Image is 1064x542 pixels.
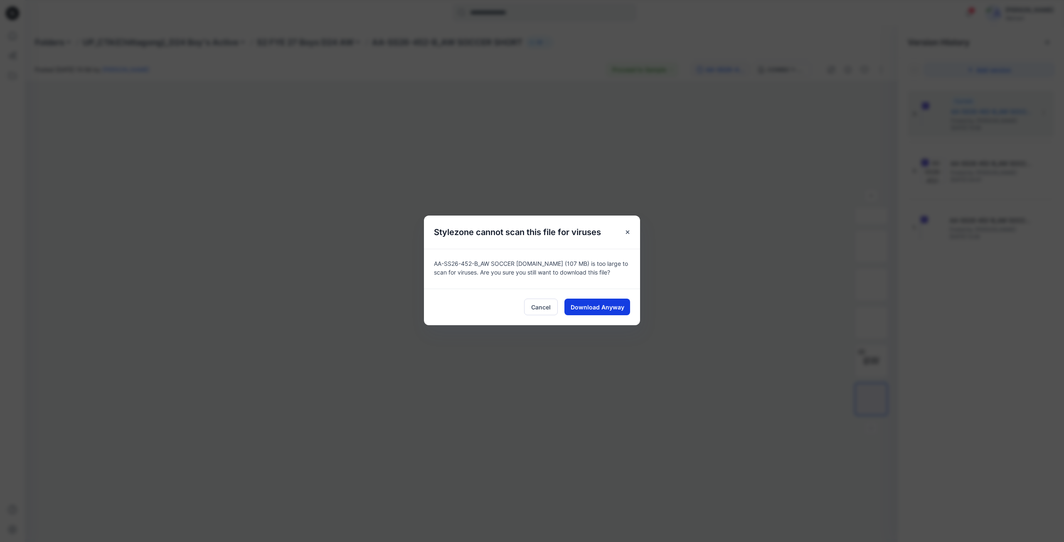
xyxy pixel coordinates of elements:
button: Cancel [524,299,558,315]
span: Cancel [531,303,551,311]
button: Download Anyway [564,299,630,315]
div: AA-SS26-452-B_AW SOCCER [DOMAIN_NAME] (107 MB) is too large to scan for viruses. Are you sure you... [424,249,640,289]
span: Download Anyway [571,303,624,311]
h5: Stylezone cannot scan this file for viruses [424,216,611,249]
button: Close [620,225,635,240]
